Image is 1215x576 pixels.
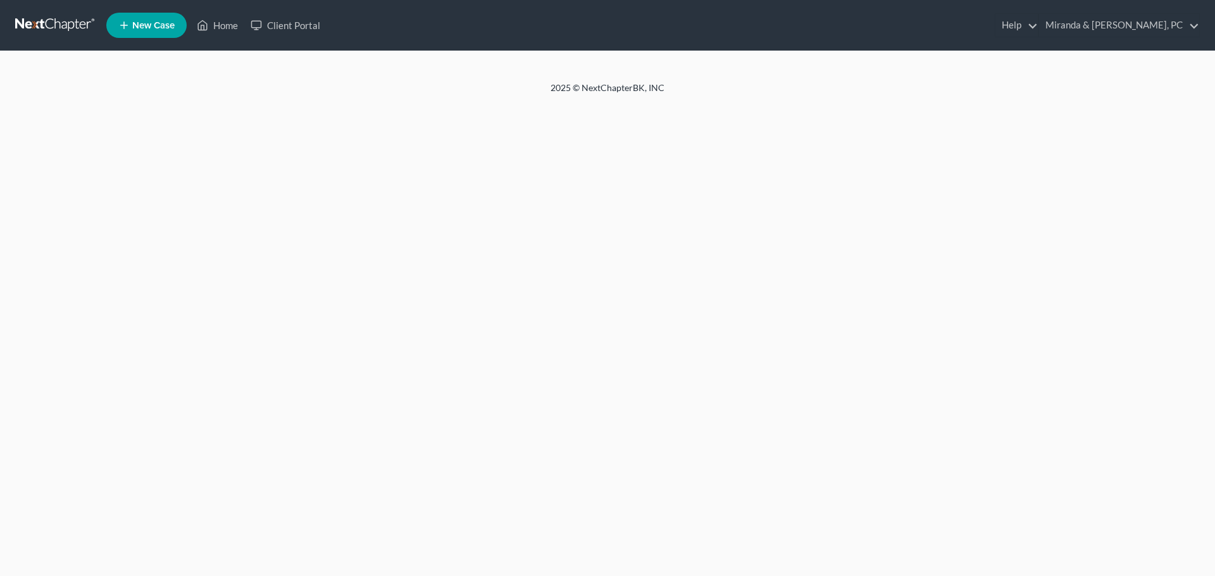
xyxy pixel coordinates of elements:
[995,14,1038,37] a: Help
[247,82,968,104] div: 2025 © NextChapterBK, INC
[1039,14,1199,37] a: Miranda & [PERSON_NAME], PC
[106,13,187,38] new-legal-case-button: New Case
[190,14,244,37] a: Home
[244,14,327,37] a: Client Portal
